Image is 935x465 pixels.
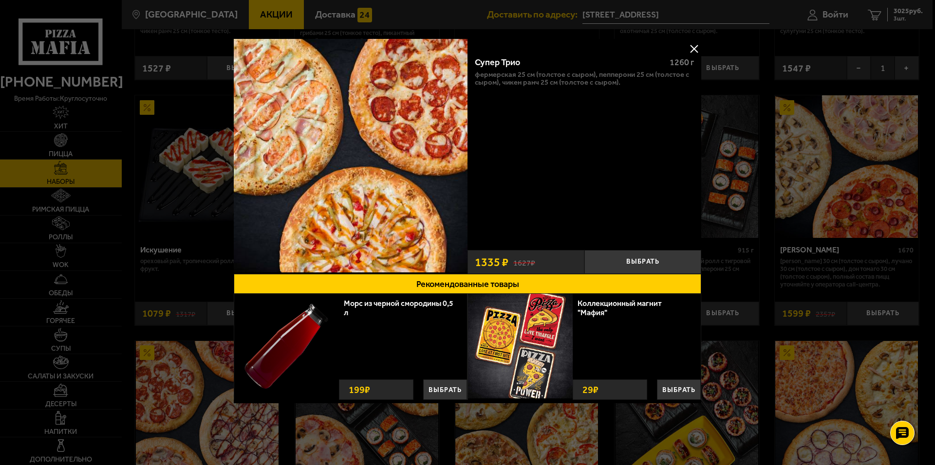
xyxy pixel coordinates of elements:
[657,379,701,400] button: Выбрать
[513,257,535,267] s: 1627 ₽
[584,250,701,274] button: Выбрать
[423,379,467,400] button: Выбрать
[346,380,373,399] strong: 199 ₽
[580,380,601,399] strong: 29 ₽
[234,274,701,294] button: Рекомендованные товары
[344,299,453,317] a: Морс из черной смородины 0,5 л
[578,299,662,317] a: Коллекционный магнит "Мафия"
[234,39,467,274] a: Супер Трио
[475,256,508,268] span: 1335 ₽
[670,57,694,68] span: 1260 г
[234,39,467,272] img: Супер Трио
[475,57,661,68] div: Супер Трио
[475,71,694,86] p: Фермерская 25 см (толстое с сыром), Пепперони 25 см (толстое с сыром), Чикен Ранч 25 см (толстое ...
